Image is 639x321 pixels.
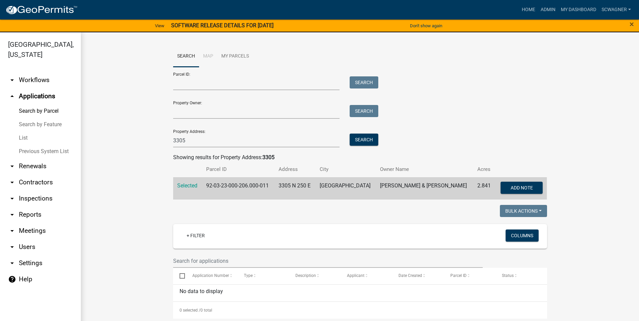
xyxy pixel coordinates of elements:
[538,3,558,16] a: Admin
[192,273,229,278] span: Application Number
[8,243,16,251] i: arrow_drop_down
[173,285,547,301] div: No data to display
[275,162,316,177] th: Address
[8,194,16,203] i: arrow_drop_down
[186,268,237,284] datatable-header-cell: Application Number
[8,92,16,100] i: arrow_drop_up
[202,162,275,177] th: Parcel ID
[173,302,547,319] div: 0 total
[316,162,376,177] th: City
[8,259,16,267] i: arrow_drop_down
[177,182,197,189] a: Selected
[180,308,200,313] span: 0 selected /
[289,268,341,284] datatable-header-cell: Description
[173,268,186,284] datatable-header-cell: Select
[392,268,444,284] datatable-header-cell: Date Created
[473,162,496,177] th: Acres
[599,3,634,16] a: scwagner
[244,273,253,278] span: Type
[630,20,634,29] span: ×
[500,205,547,217] button: Bulk Actions
[152,20,167,31] a: View
[217,46,253,67] a: My Parcels
[350,76,378,88] button: Search
[495,268,547,284] datatable-header-cell: Status
[630,20,634,28] button: Close
[8,275,16,283] i: help
[8,76,16,84] i: arrow_drop_down
[171,22,274,29] strong: SOFTWARE RELEASE DETAILS FOR [DATE]
[262,154,275,160] strong: 3305
[237,268,289,284] datatable-header-cell: Type
[8,162,16,170] i: arrow_drop_down
[502,273,514,278] span: Status
[173,46,199,67] a: Search
[450,273,467,278] span: Parcel ID
[376,162,473,177] th: Owner Name
[501,182,543,194] button: Add Note
[341,268,392,284] datatable-header-cell: Applicant
[181,229,210,242] a: + Filter
[473,177,496,200] td: 2.841
[8,211,16,219] i: arrow_drop_down
[511,185,533,190] span: Add Note
[558,3,599,16] a: My Dashboard
[398,273,422,278] span: Date Created
[376,177,473,200] td: [PERSON_NAME] & [PERSON_NAME]
[506,229,539,242] button: Columns
[295,273,316,278] span: Description
[8,178,16,186] i: arrow_drop_down
[173,254,483,268] input: Search for applications
[350,105,378,117] button: Search
[444,268,495,284] datatable-header-cell: Parcel ID
[519,3,538,16] a: Home
[350,134,378,146] button: Search
[8,227,16,235] i: arrow_drop_down
[347,273,364,278] span: Applicant
[275,177,316,200] td: 3305 N 250 E
[316,177,376,200] td: [GEOGRAPHIC_DATA]
[202,177,275,200] td: 92-03-23-000-206.000-011
[173,153,547,162] div: Showing results for Property Address:
[407,20,445,31] button: Don't show again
